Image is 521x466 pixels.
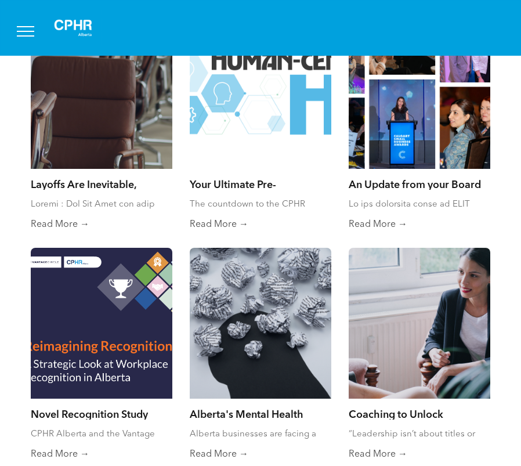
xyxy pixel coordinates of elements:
[349,178,490,190] a: An Update from your Board of Directors - [DATE]
[190,198,331,210] div: The countdown to the CPHR Alberta 2025 Conference has officially begun!
[190,428,331,440] div: Alberta businesses are facing a significant mental health challenge that requires immediate atten...
[31,178,172,190] a: Layoffs Are Inevitable, Abandoning People Isn’t
[44,9,102,46] img: A white background with a few lines on it
[31,407,172,420] a: Novel Recognition Study Aims to Help Attract and Retain Global Talent in [GEOGRAPHIC_DATA]
[31,428,172,440] div: CPHR Alberta and the Vantage Circle team uncover impactful insights in a first-of-its-kind study ...
[31,449,172,460] a: Read More →
[190,407,331,420] a: Alberta's Mental Health Challenge: How HR Professionals Can Drive Change
[31,219,172,230] a: Read More →
[349,449,490,460] a: Read More →
[190,178,331,190] a: Your Ultimate Pre-Conference Checklist for the CPHR Alberta 2025 Conference!
[31,198,172,210] div: Loremi : Dol Sit Amet con adip elits, D eiusm temp incid utlaboreetdol mag ali enimadmi veni quis...
[349,219,490,230] a: Read More →
[10,16,41,46] button: menu
[349,428,490,440] div: “Leadership isn’t about titles or hierarchy—it’s about influence, growth, and the ability to brin...
[190,219,331,230] a: Read More →
[349,198,490,210] div: Lo ips dolorsita conse ad ELIT Seddoei, tem Incid ut Laboreetd magn aliquaeni ad minimve quisnost...
[349,407,490,420] a: Coaching to Unlock Leadership Potential at Every Level
[190,449,331,460] a: Read More →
